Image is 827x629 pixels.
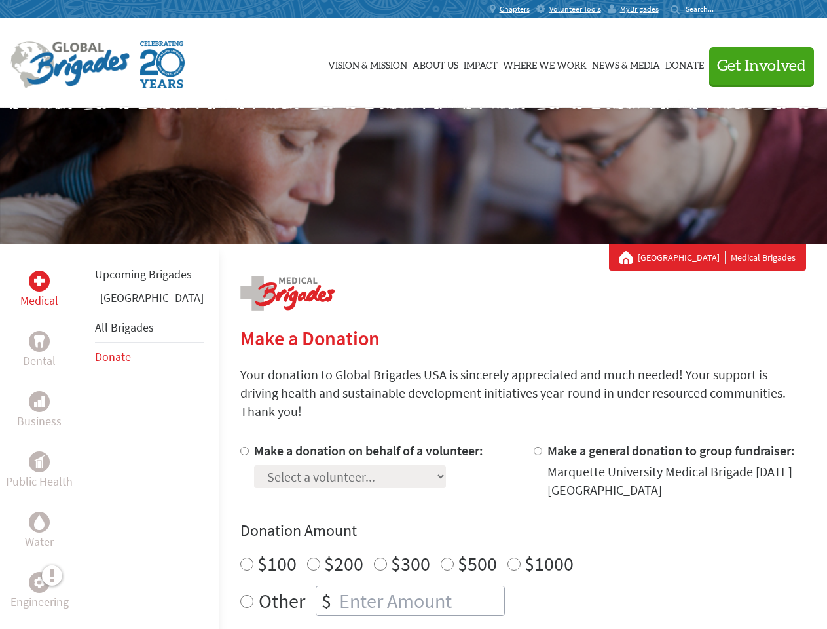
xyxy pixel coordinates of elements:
img: Global Brigades Logo [10,41,130,88]
input: Enter Amount [337,586,504,615]
img: Water [34,514,45,529]
label: $100 [257,551,297,576]
a: WaterWater [25,512,54,551]
a: Impact [464,31,498,96]
img: Business [34,396,45,407]
p: Dental [23,352,56,370]
label: $200 [324,551,363,576]
h2: Make a Donation [240,326,806,350]
span: Volunteer Tools [549,4,601,14]
div: Medical [29,271,50,292]
a: EngineeringEngineering [10,572,69,611]
div: Engineering [29,572,50,593]
li: Panama [95,289,204,313]
div: Public Health [29,451,50,472]
div: $ [316,586,337,615]
div: Water [29,512,50,533]
label: $500 [458,551,497,576]
p: Public Health [6,472,73,491]
a: Donate [95,349,131,364]
button: Get Involved [709,47,814,85]
p: Medical [20,292,58,310]
div: Business [29,391,50,412]
div: Medical Brigades [619,251,796,264]
h4: Donation Amount [240,520,806,541]
li: Upcoming Brigades [95,260,204,289]
a: Upcoming Brigades [95,267,192,282]
label: $300 [391,551,430,576]
a: About Us [413,31,458,96]
label: Make a general donation to group fundraiser: [547,442,795,459]
span: Get Involved [717,58,806,74]
div: Marquette University Medical Brigade [DATE] [GEOGRAPHIC_DATA] [547,463,806,499]
p: Business [17,412,62,430]
img: Global Brigades Celebrating 20 Years [140,41,185,88]
label: $1000 [524,551,574,576]
a: Where We Work [503,31,587,96]
img: Engineering [34,577,45,588]
a: MedicalMedical [20,271,58,310]
a: Vision & Mission [328,31,407,96]
img: Medical [34,276,45,286]
a: [GEOGRAPHIC_DATA] [100,290,204,305]
input: Search... [686,4,723,14]
label: Other [259,586,305,616]
a: All Brigades [95,320,154,335]
a: Donate [665,31,704,96]
span: MyBrigades [620,4,659,14]
span: Chapters [500,4,530,14]
a: [GEOGRAPHIC_DATA] [638,251,726,264]
img: Public Health [34,455,45,468]
li: All Brigades [95,313,204,343]
p: Water [25,533,54,551]
a: DentalDental [23,331,56,370]
li: Donate [95,343,204,372]
a: BusinessBusiness [17,391,62,430]
p: Engineering [10,593,69,611]
img: Dental [34,335,45,347]
img: logo-medical.png [240,276,335,311]
a: News & Media [592,31,660,96]
div: Dental [29,331,50,352]
label: Make a donation on behalf of a volunteer: [254,442,483,459]
a: Public HealthPublic Health [6,451,73,491]
p: Your donation to Global Brigades USA is sincerely appreciated and much needed! Your support is dr... [240,366,806,421]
